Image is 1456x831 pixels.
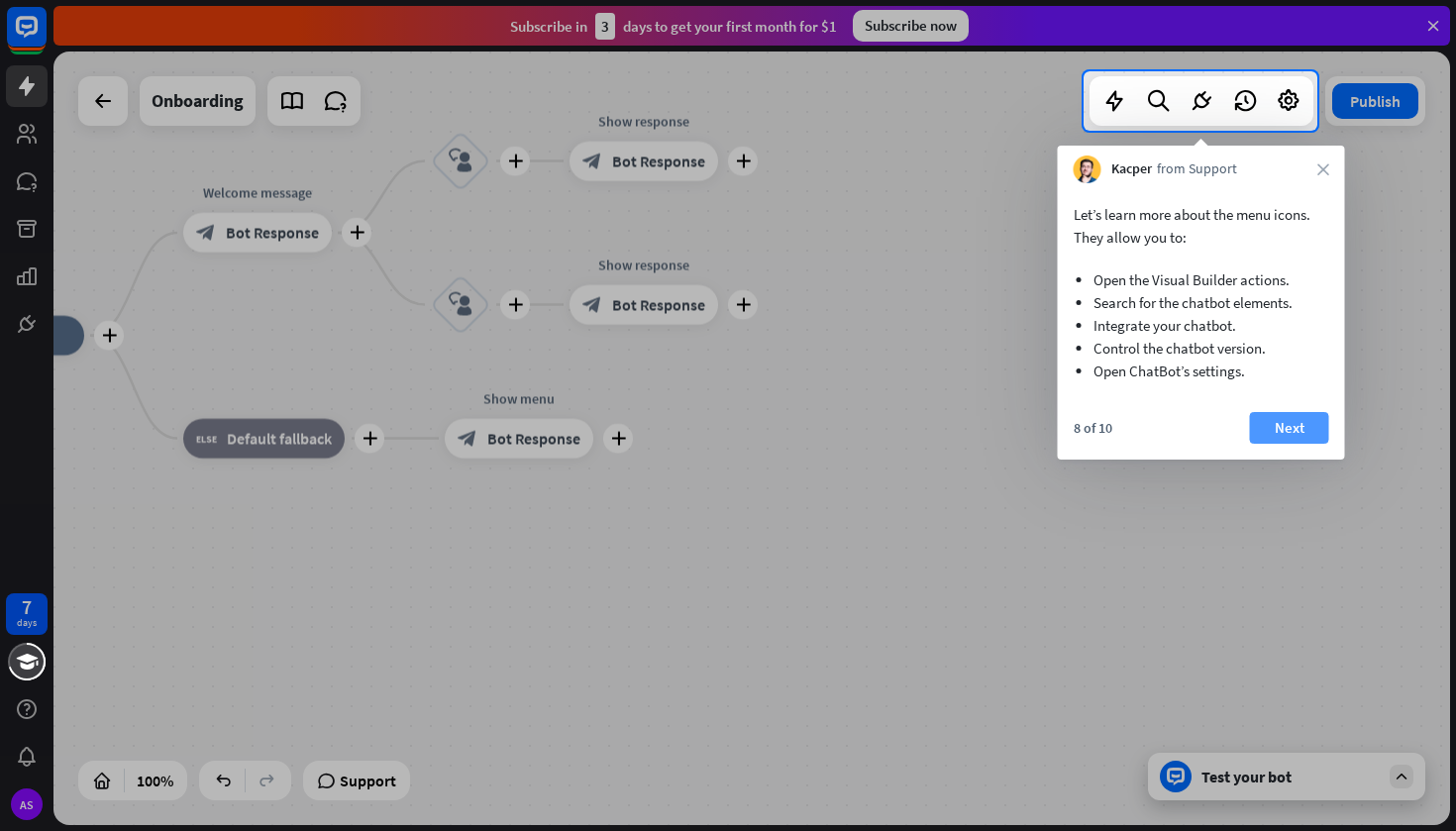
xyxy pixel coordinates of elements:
[16,8,75,67] button: Open LiveChat chat widget
[1074,203,1329,249] p: Let’s learn more about the menu icons. They allow you to:
[1250,412,1329,444] button: Next
[1093,337,1309,360] li: Control the chatbot version.
[1074,419,1112,437] div: 8 of 10
[1317,163,1329,175] i: close
[1111,159,1152,179] span: Kacper
[1093,360,1309,382] li: Open ChatBot’s settings.
[1093,268,1309,291] li: Open the Visual Builder actions.
[1157,159,1237,179] span: from Support
[1093,314,1309,337] li: Integrate your chatbot.
[1093,291,1309,314] li: Search for the chatbot elements.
